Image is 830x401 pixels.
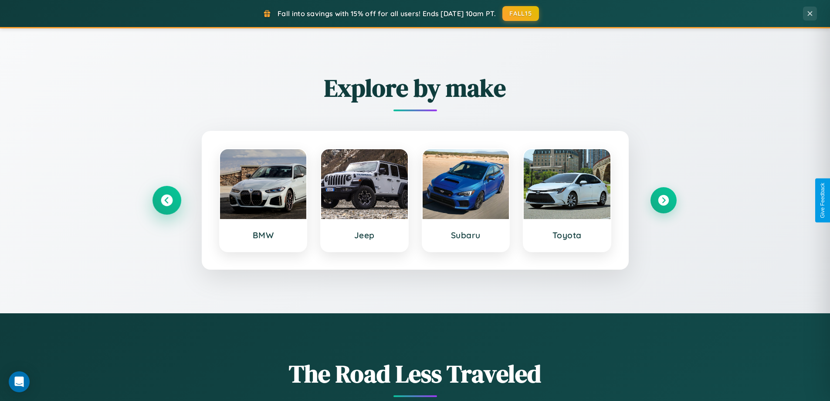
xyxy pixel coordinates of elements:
[154,71,677,105] h2: Explore by make
[532,230,602,240] h3: Toyota
[9,371,30,392] div: Open Intercom Messenger
[154,357,677,391] h1: The Road Less Traveled
[278,9,496,18] span: Fall into savings with 15% off for all users! Ends [DATE] 10am PT.
[229,230,298,240] h3: BMW
[431,230,501,240] h3: Subaru
[502,6,539,21] button: FALL15
[820,183,826,218] div: Give Feedback
[330,230,399,240] h3: Jeep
